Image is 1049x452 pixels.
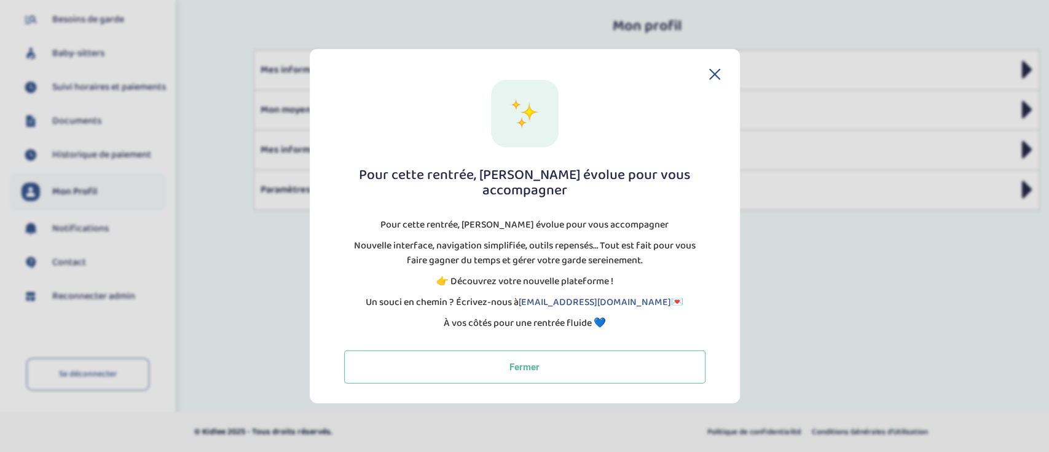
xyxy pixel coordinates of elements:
button: Fermer [344,351,705,384]
p: Nouvelle interface, navigation simplifiée, outils repensés… Tout est fait pour vous faire gagner ... [344,239,705,268]
p: Un souci en chemin ? Écrivez-nous à 💌 [366,295,683,310]
p: Pour cette rentrée, [PERSON_NAME] évolue pour vous accompagner [380,218,669,232]
img: New Design Icon [509,98,540,129]
p: 👉 Découvrez votre nouvelle plateforme ! [436,274,613,289]
a: [EMAIL_ADDRESS][DOMAIN_NAME] [519,295,671,310]
p: À vos côtés pour une rentrée fluide 💙 [444,316,606,331]
h1: Pour cette rentrée, [PERSON_NAME] évolue pour vous accompagner [344,167,705,198]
